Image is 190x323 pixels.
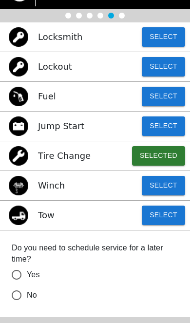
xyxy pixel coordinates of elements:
p: Lockout [38,60,72,73]
button: Select [142,87,185,106]
img: jump start icon [9,116,28,136]
button: Select [142,27,185,47]
button: Select [142,116,185,136]
button: Selected [132,146,185,166]
span: No [27,289,37,301]
img: flat tire icon [9,146,28,166]
img: locksmith icon [9,27,28,47]
img: tow icon [9,206,28,225]
p: Jump Start [38,119,84,133]
button: Select [142,206,185,225]
span: Yes [27,269,40,281]
button: Select [142,57,185,76]
p: Fuel [38,90,56,103]
label: Do you need to schedule service for a later time? [12,242,178,265]
p: Tire Change [38,149,91,162]
p: Winch [38,179,65,192]
img: lockout icon [9,57,28,76]
button: Select [142,176,185,195]
img: gas icon [9,87,28,106]
p: Locksmith [38,30,82,43]
p: Tow [38,209,55,222]
img: winch icon [9,176,28,195]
